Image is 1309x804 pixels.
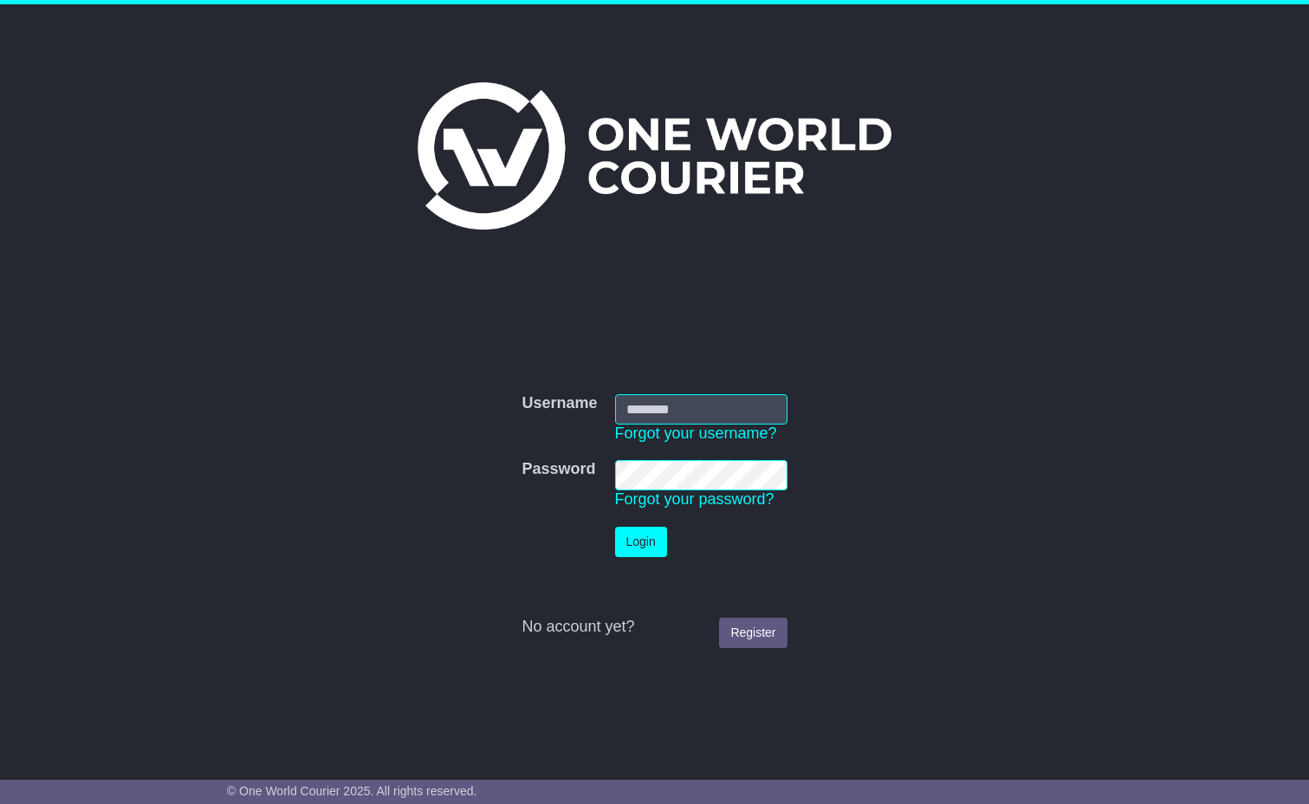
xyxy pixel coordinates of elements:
[615,425,777,442] a: Forgot your username?
[522,618,787,637] div: No account yet?
[615,490,774,508] a: Forgot your password?
[522,394,597,413] label: Username
[227,784,477,798] span: © One World Courier 2025. All rights reserved.
[615,527,667,557] button: Login
[719,618,787,648] a: Register
[418,82,891,230] img: One World
[522,460,595,479] label: Password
